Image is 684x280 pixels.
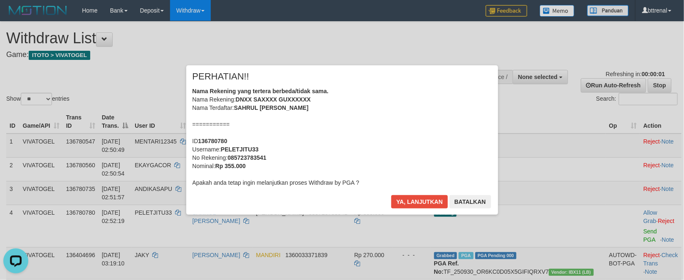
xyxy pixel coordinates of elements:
b: Rp 355.000 [215,163,246,169]
button: Ya, lanjutkan [391,195,448,208]
b: PELETJITU33 [221,146,259,153]
b: DNXX SAXXXX GUXXXXXX [236,96,311,103]
b: Nama Rekening yang tertera berbeda/tidak sama. [193,88,329,94]
span: PERHATIAN!! [193,72,249,81]
b: SAHRUL [PERSON_NAME] [234,104,309,111]
b: 085723783541 [227,154,266,161]
b: 136780780 [198,138,227,144]
button: Batalkan [449,195,491,208]
button: Open LiveChat chat widget [3,3,28,28]
div: Nama Rekening: Nama Terdaftar: =========== ID Username: No Rekening: Nominal: Apakah anda tetap i... [193,87,492,187]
